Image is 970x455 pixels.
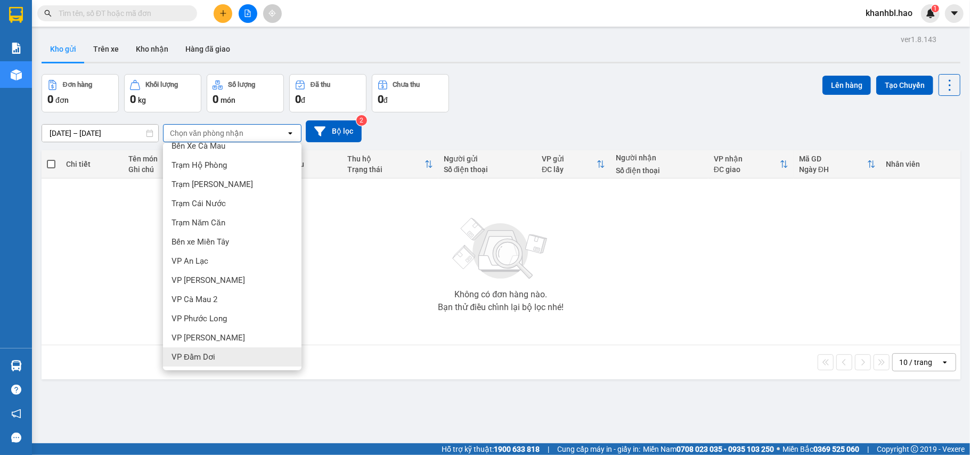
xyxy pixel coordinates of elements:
[616,153,703,162] div: Người nhận
[932,5,939,12] sup: 1
[393,81,420,88] div: Chưa thu
[311,81,330,88] div: Đã thu
[301,96,305,104] span: đ
[933,5,937,12] span: 1
[356,115,367,126] sup: 2
[799,155,867,163] div: Mã GD
[85,36,127,62] button: Trên xe
[347,165,425,174] div: Trạng thái
[172,313,227,324] span: VP Phước Long
[708,150,794,178] th: Toggle SortBy
[676,445,774,453] strong: 0708 023 035 - 0935 103 250
[244,10,251,17] span: file-add
[876,76,933,95] button: Tạo Chuyến
[263,4,282,23] button: aim
[47,93,53,105] span: 0
[782,443,859,455] span: Miền Bắc
[228,81,255,88] div: Số lượng
[289,74,366,112] button: Đã thu0đ
[536,150,610,178] th: Toggle SortBy
[11,409,21,419] span: notification
[130,93,136,105] span: 0
[145,81,178,88] div: Khối lượng
[911,445,918,453] span: copyright
[177,36,239,62] button: Hàng đã giao
[857,6,921,20] span: khanhbl.hao
[127,36,177,62] button: Kho nhận
[219,10,227,17] span: plus
[494,445,540,453] strong: 1900 633 818
[372,74,449,112] button: Chưa thu0đ
[444,155,531,163] div: Người gửi
[867,443,869,455] span: |
[268,10,276,17] span: aim
[273,160,337,168] div: Chưa thu
[172,352,215,362] span: VP Đầm Dơi
[286,129,295,137] svg: open
[170,128,243,139] div: Chọn văn phòng nhận
[172,332,245,343] span: VP [PERSON_NAME]
[172,256,208,266] span: VP An Lạc
[926,9,935,18] img: icon-new-feature
[63,81,92,88] div: Đơn hàng
[221,96,235,104] span: món
[557,443,640,455] span: Cung cấp máy in - giấy in:
[59,7,184,19] input: Tìm tên, số ĐT hoặc mã đơn
[347,155,425,163] div: Thu hộ
[454,290,547,299] div: Không có đơn hàng nào.
[447,212,554,286] img: svg+xml;base64,PHN2ZyBjbGFzcz0ibGlzdC1wbHVnX19zdmciIHhtbG5zPSJodHRwOi8vd3d3LnczLm9yZy8yMDAwL3N2Zy...
[643,443,774,455] span: Miền Nam
[128,165,189,174] div: Ghi chú
[306,120,362,142] button: Bộ lọc
[124,74,201,112] button: Khối lượng0kg
[172,294,217,305] span: VP Cà Mau 2
[813,445,859,453] strong: 0369 525 060
[899,357,932,368] div: 10 / trang
[950,9,959,18] span: caret-down
[542,155,597,163] div: VP gửi
[11,433,21,443] span: message
[542,165,597,174] div: ĐC lấy
[138,96,146,104] span: kg
[616,166,703,175] div: Số điện thoại
[172,141,225,151] span: Bến Xe Cà Mau
[172,198,226,209] span: Trạm Cái Nước
[207,74,284,112] button: Số lượng0món
[384,96,388,104] span: đ
[172,217,225,228] span: Trạm Năm Căn
[172,275,245,286] span: VP [PERSON_NAME]
[886,160,955,168] div: Nhân viên
[172,237,229,247] span: Bến xe Miền Tây
[11,69,22,80] img: warehouse-icon
[442,443,540,455] span: Hỗ trợ kỹ thuật:
[172,179,253,190] span: Trạm [PERSON_NAME]
[44,10,52,17] span: search
[295,93,301,105] span: 0
[714,155,780,163] div: VP nhận
[548,443,549,455] span: |
[9,7,23,23] img: logo-vxr
[11,43,22,54] img: solution-icon
[214,4,232,23] button: plus
[794,150,881,178] th: Toggle SortBy
[901,34,936,45] div: ver 1.8.143
[777,447,780,451] span: ⚪️
[128,155,189,163] div: Tên món
[799,165,867,174] div: Ngày ĐH
[42,125,158,142] input: Select a date range.
[11,360,22,371] img: warehouse-icon
[714,165,780,174] div: ĐC giao
[945,4,964,23] button: caret-down
[42,74,119,112] button: Đơn hàng0đơn
[438,303,564,312] div: Bạn thử điều chỉnh lại bộ lọc nhé!
[444,165,531,174] div: Số điện thoại
[163,143,301,370] ul: Menu
[378,93,384,105] span: 0
[342,150,438,178] th: Toggle SortBy
[172,160,227,170] span: Trạm Hộ Phòng
[11,385,21,395] span: question-circle
[941,358,949,367] svg: open
[213,93,218,105] span: 0
[66,160,118,168] div: Chi tiết
[239,4,257,23] button: file-add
